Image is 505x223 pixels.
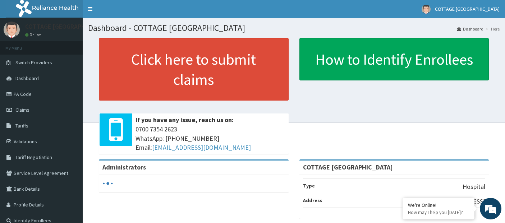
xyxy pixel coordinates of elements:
a: Online [25,32,42,37]
span: Tariffs [15,122,28,129]
span: Claims [15,107,29,113]
p: Hospital [463,182,485,191]
p: COTTAGE [GEOGRAPHIC_DATA] [25,23,112,30]
strong: COTTAGE [GEOGRAPHIC_DATA] [303,163,393,171]
span: Dashboard [15,75,39,82]
svg: audio-loading [102,178,113,189]
span: 0700 7354 2623 WhatsApp: [PHONE_NUMBER] Email: [136,125,285,152]
span: Switch Providers [15,59,52,66]
li: Here [484,26,500,32]
h1: Dashboard - COTTAGE [GEOGRAPHIC_DATA] [88,23,500,33]
a: Click here to submit claims [99,38,289,101]
a: Dashboard [457,26,483,32]
div: We're Online! [408,202,469,208]
p: [STREET_ADDRESS] [429,197,485,206]
a: How to Identify Enrollees [299,38,489,80]
b: Type [303,182,315,189]
b: If you have any issue, reach us on: [136,116,234,124]
span: Tariff Negotiation [15,154,52,161]
a: [EMAIL_ADDRESS][DOMAIN_NAME] [152,143,251,152]
p: How may I help you today? [408,209,469,215]
img: User Image [422,5,431,14]
b: Address [303,197,322,204]
img: User Image [4,22,20,38]
span: COTTAGE [GEOGRAPHIC_DATA] [435,6,500,12]
b: Administrators [102,163,146,171]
